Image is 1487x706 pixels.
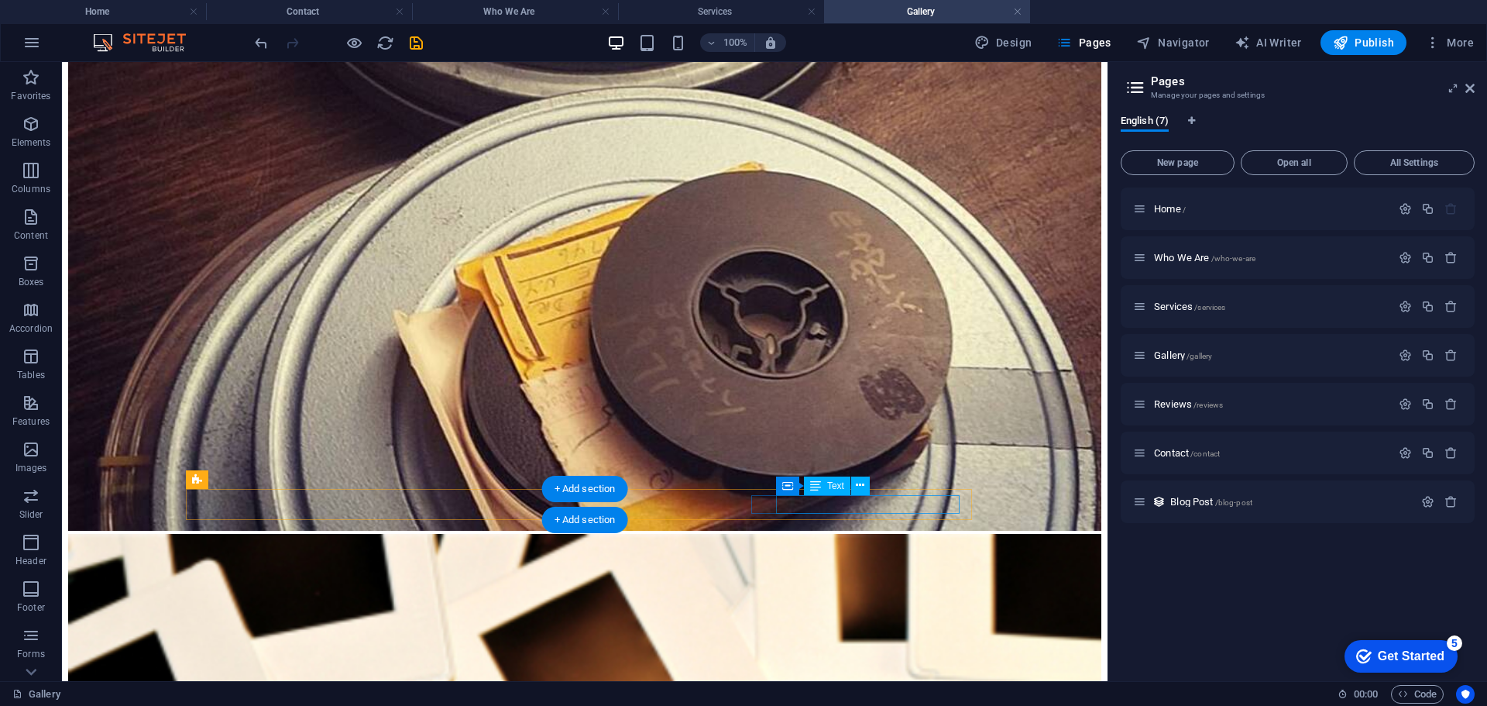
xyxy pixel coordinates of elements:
i: On resize automatically adjust zoom level to fit chosen device. [764,36,778,50]
p: Slider [19,508,43,521]
div: Design (Ctrl+Alt+Y) [968,30,1039,55]
div: Get Started [46,17,112,31]
button: More [1419,30,1480,55]
i: Undo: Change text (Ctrl+Z) [252,34,270,52]
div: Duplicate [1421,202,1434,215]
span: /services [1194,303,1225,312]
p: Footer [17,601,45,614]
i: Reload page [376,34,394,52]
div: Settings [1399,251,1412,264]
div: + Add section [542,476,628,502]
span: English (7) [1121,112,1169,133]
button: Publish [1320,30,1406,55]
span: /reviews [1193,401,1223,409]
button: All Settings [1354,150,1475,175]
div: Remove [1444,251,1458,264]
div: Blog Post/blog-post [1166,497,1413,507]
button: Code [1391,685,1444,704]
p: Tables [17,369,45,381]
span: /blog-post [1215,498,1252,507]
span: Gallery [1154,350,1212,361]
p: Header [15,555,46,567]
h6: 100% [723,33,748,52]
img: Editor Logo [89,33,205,52]
span: Click to open page [1154,447,1220,459]
span: 00 00 [1354,685,1378,704]
button: Design [968,30,1039,55]
button: Open all [1241,150,1348,175]
div: Duplicate [1421,446,1434,460]
span: /contact [1190,449,1220,458]
div: Remove [1444,495,1458,508]
span: New page [1128,158,1228,167]
span: All Settings [1361,158,1468,167]
div: The startpage cannot be deleted [1444,202,1458,215]
div: + Add section [542,507,628,533]
div: Reviews/reviews [1149,399,1391,409]
button: reload [376,33,394,52]
h4: Gallery [824,3,1030,20]
p: Accordion [9,322,53,335]
span: Click to open page [1170,496,1252,508]
h6: Session time [1338,685,1379,704]
a: Click to cancel selection. Double-click to open Pages [12,685,60,704]
div: Remove [1444,398,1458,411]
div: Settings [1399,300,1412,313]
span: Click to open page [1154,398,1223,410]
button: Click here to leave preview mode and continue editing [345,33,363,52]
div: Settings [1399,349,1412,362]
button: Usercentrics [1456,685,1475,704]
p: Columns [12,183,50,195]
div: Gallery/gallery [1149,350,1391,360]
button: New page [1121,150,1235,175]
button: save [407,33,425,52]
span: Who We Are [1154,252,1255,263]
div: Language Tabs [1121,115,1475,144]
p: Boxes [19,276,44,288]
h2: Pages [1151,74,1475,88]
button: Pages [1050,30,1117,55]
span: Pages [1056,35,1111,50]
div: Get Started 5 items remaining, 0% complete [12,8,125,40]
p: Features [12,415,50,428]
p: Elements [12,136,51,149]
button: undo [252,33,270,52]
div: Duplicate [1421,398,1434,411]
div: Who We Are/who-we-are [1149,253,1391,263]
h4: Contact [206,3,412,20]
button: Navigator [1130,30,1216,55]
div: This layout is used as a template for all items (e.g. a blog post) of this collection. The conten... [1152,495,1166,508]
h4: Who We Are [412,3,618,20]
span: /who-we-are [1211,254,1256,263]
div: Settings [1399,398,1412,411]
div: Duplicate [1421,251,1434,264]
i: Save (Ctrl+S) [407,34,425,52]
span: / [1183,205,1186,214]
div: Settings [1421,495,1434,508]
div: Home/ [1149,204,1391,214]
div: 5 [115,3,130,19]
p: Forms [17,648,45,660]
div: Duplicate [1421,349,1434,362]
span: Code [1398,685,1437,704]
span: : [1365,688,1367,700]
div: Services/services [1149,301,1391,312]
span: Design [974,35,1032,50]
span: Publish [1333,35,1394,50]
div: Remove [1444,349,1458,362]
div: Contact/contact [1149,448,1391,458]
span: Navigator [1136,35,1210,50]
div: Settings [1399,202,1412,215]
div: Remove [1444,300,1458,313]
p: Images [15,462,47,474]
button: AI Writer [1228,30,1308,55]
div: Settings [1399,446,1412,460]
div: Duplicate [1421,300,1434,313]
span: More [1425,35,1474,50]
span: Click to open page [1154,203,1186,215]
span: /gallery [1187,352,1212,360]
p: Favorites [11,90,50,102]
span: AI Writer [1235,35,1302,50]
span: Text [827,481,844,491]
p: Content [14,229,48,242]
